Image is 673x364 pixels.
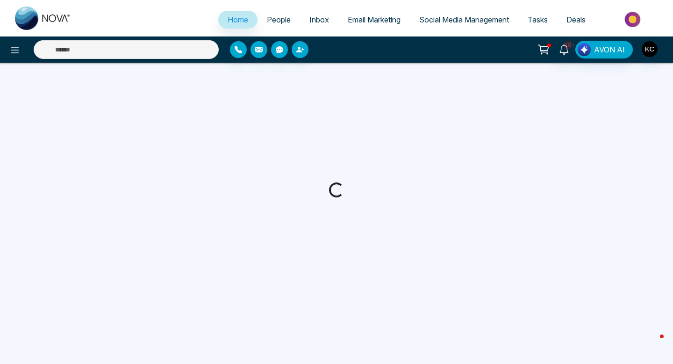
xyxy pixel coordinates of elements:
[218,11,258,29] a: Home
[338,11,410,29] a: Email Marketing
[575,41,633,58] button: AVON AI
[300,11,338,29] a: Inbox
[228,15,248,24] span: Home
[578,43,591,56] img: Lead Flow
[410,11,518,29] a: Social Media Management
[594,44,625,55] span: AVON AI
[309,15,329,24] span: Inbox
[419,15,509,24] span: Social Media Management
[564,41,573,49] span: 10+
[348,15,401,24] span: Email Marketing
[15,7,71,30] img: Nova CRM Logo
[642,41,658,57] img: User Avatar
[641,332,664,355] iframe: Intercom live chat
[267,15,291,24] span: People
[600,9,667,30] img: Market-place.gif
[528,15,548,24] span: Tasks
[258,11,300,29] a: People
[566,15,586,24] span: Deals
[518,11,557,29] a: Tasks
[553,41,575,57] a: 10+
[557,11,595,29] a: Deals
